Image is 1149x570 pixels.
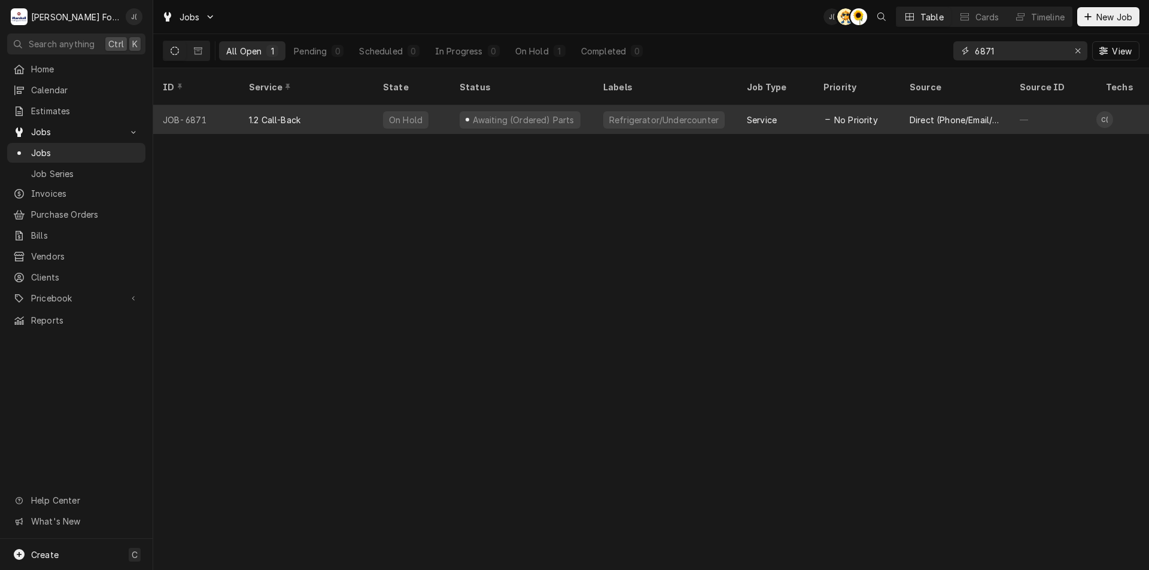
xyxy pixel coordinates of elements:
span: Search anything [29,38,95,50]
div: Scheduled [359,45,402,57]
div: Marshall Food Equipment Service's Avatar [11,8,28,25]
span: Reports [31,314,139,327]
button: New Job [1077,7,1139,26]
div: 1.2 Call-Back [249,114,300,126]
div: Labels [603,81,728,93]
button: Erase input [1068,41,1087,60]
button: Search anythingCtrlK [7,33,145,54]
div: M [11,8,28,25]
a: Reports [7,310,145,330]
div: Timeline [1031,11,1065,23]
div: 1 [269,45,276,57]
span: View [1110,45,1134,57]
div: Source [910,81,998,93]
div: Adam Testa's Avatar [837,8,854,25]
button: Open search [872,7,891,26]
span: New Job [1094,11,1135,23]
input: Keyword search [975,41,1065,60]
div: State [383,81,440,93]
div: Techs [1106,81,1135,93]
span: C [132,548,138,561]
div: In Progress [435,45,483,57]
div: Service [747,114,777,126]
div: On Hold [388,114,424,126]
div: — [1010,105,1096,134]
span: Bills [31,229,139,242]
div: Refrigerator/Undercounter [608,114,720,126]
div: 0 [410,45,417,57]
div: Source ID [1020,81,1084,93]
div: Jeff Debigare (109)'s Avatar [126,8,142,25]
div: Status [460,81,582,93]
div: Jeff Debigare (109)'s Avatar [823,8,840,25]
div: Pending [294,45,327,57]
a: Go to Help Center [7,490,145,510]
span: Job Series [31,167,139,180]
div: 0 [633,45,640,57]
span: Create [31,550,59,560]
span: K [132,38,138,50]
a: Clients [7,267,145,287]
div: Chris Branca (99)'s Avatar [1096,111,1113,128]
span: Estimates [31,105,139,117]
div: Table [920,11,944,23]
a: Go to Pricebook [7,288,145,308]
div: Cards [975,11,999,23]
div: Completed [581,45,626,57]
span: What's New [31,515,138,528]
a: Purchase Orders [7,205,145,224]
a: Invoices [7,184,145,203]
div: 0 [490,45,497,57]
div: [PERSON_NAME] Food Equipment Service [31,11,119,23]
span: Calendar [31,84,139,96]
div: 0 [334,45,341,57]
a: Go to Jobs [7,122,145,142]
span: Invoices [31,187,139,200]
a: Vendors [7,246,145,266]
div: Job Type [747,81,804,93]
div: JOB-6871 [153,105,239,134]
div: Service [249,81,361,93]
a: Jobs [7,143,145,163]
span: Purchase Orders [31,208,139,221]
div: J( [126,8,142,25]
div: C( [850,8,867,25]
span: Jobs [31,147,139,159]
a: Go to What's New [7,511,145,531]
div: ID [163,81,227,93]
div: C( [1096,111,1113,128]
div: Christine Walker (110)'s Avatar [850,8,867,25]
span: Help Center [31,494,138,507]
span: Jobs [180,11,200,23]
span: No Priority [834,114,878,126]
span: Ctrl [108,38,124,50]
div: AT [837,8,854,25]
div: J( [823,8,840,25]
span: Pricebook [31,292,121,304]
span: Vendors [31,250,139,263]
span: Jobs [31,126,121,138]
span: Clients [31,271,139,284]
a: Home [7,59,145,79]
a: Estimates [7,101,145,121]
div: All Open [226,45,262,57]
div: 1 [556,45,563,57]
a: Job Series [7,164,145,184]
a: Bills [7,225,145,245]
div: On Hold [515,45,549,57]
div: Priority [823,81,888,93]
button: View [1092,41,1139,60]
a: Go to Jobs [157,7,220,27]
div: Direct (Phone/Email/etc.) [910,114,1001,126]
div: Awaiting (Ordered) Parts [471,114,575,126]
a: Calendar [7,80,145,100]
span: Home [31,63,139,75]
